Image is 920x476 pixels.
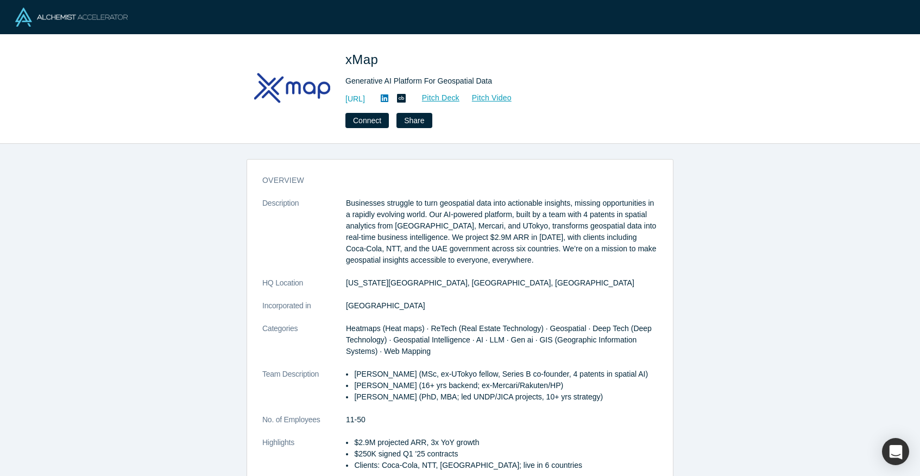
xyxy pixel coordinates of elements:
[262,323,346,369] dt: Categories
[345,75,650,87] div: Generative AI Platform For Geospatial Data
[15,8,128,27] img: Alchemist Logo
[460,92,512,104] a: Pitch Video
[354,380,658,391] p: [PERSON_NAME] (16+ yrs backend; ex-Mercari/Rakuten/HP)
[354,369,658,380] p: [PERSON_NAME] (MSc, ex-UTokyo fellow, Series B co-founder, 4 patents in spatial AI)
[354,448,658,460] p: $250K signed Q1 '25 contracts
[345,93,365,105] a: [URL]
[396,113,432,128] button: Share
[354,460,658,471] p: Clients: Coca-Cola, NTT, [GEOGRAPHIC_DATA]; live in 6 countries
[262,198,346,277] dt: Description
[346,277,658,289] dd: [US_STATE][GEOGRAPHIC_DATA], [GEOGRAPHIC_DATA], [GEOGRAPHIC_DATA]
[262,175,642,186] h3: overview
[254,50,330,126] img: xMap's Logo
[346,414,658,426] dd: 11-50
[410,92,460,104] a: Pitch Deck
[262,369,346,414] dt: Team Description
[354,437,658,448] p: $2.9M projected ARR, 3x YoY growth
[345,52,382,67] span: xMap
[346,300,658,312] dd: [GEOGRAPHIC_DATA]
[354,391,658,403] p: [PERSON_NAME] (PhD, MBA; led UNDP/JICA projects, 10+ yrs strategy)
[346,198,658,266] p: Businesses struggle to turn geospatial data into actionable insights, missing opportunities in a ...
[345,113,389,128] button: Connect
[262,277,346,300] dt: HQ Location
[346,324,652,356] span: Heatmaps (Heat maps) · ReTech (Real Estate Technology) · Geospatial · Deep Tech (Deep Technology)...
[262,300,346,323] dt: Incorporated in
[262,414,346,437] dt: No. of Employees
